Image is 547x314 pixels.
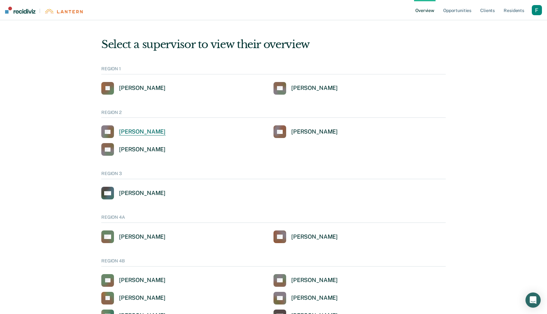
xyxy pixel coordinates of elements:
[273,82,338,95] a: [PERSON_NAME]
[101,292,166,305] a: [PERSON_NAME]
[44,9,83,14] img: Lantern
[101,110,446,118] div: REGION 2
[291,233,338,241] div: [PERSON_NAME]
[273,292,338,305] a: [PERSON_NAME]
[101,38,446,51] div: Select a supervisor to view their overview
[101,82,166,95] a: [PERSON_NAME]
[101,274,166,287] a: [PERSON_NAME]
[291,294,338,302] div: [PERSON_NAME]
[101,215,446,223] div: REGION 4A
[101,230,166,243] a: [PERSON_NAME]
[273,230,338,243] a: [PERSON_NAME]
[101,143,166,156] a: [PERSON_NAME]
[119,128,166,135] div: [PERSON_NAME]
[119,85,166,92] div: [PERSON_NAME]
[101,187,166,199] a: [PERSON_NAME]
[273,125,338,138] a: [PERSON_NAME]
[101,125,166,138] a: [PERSON_NAME]
[119,233,166,241] div: [PERSON_NAME]
[273,274,338,287] a: [PERSON_NAME]
[119,190,166,197] div: [PERSON_NAME]
[5,7,83,14] a: |
[119,277,166,284] div: [PERSON_NAME]
[119,146,166,153] div: [PERSON_NAME]
[101,171,446,179] div: REGION 3
[291,277,338,284] div: [PERSON_NAME]
[291,85,338,92] div: [PERSON_NAME]
[525,292,541,308] div: Open Intercom Messenger
[35,8,44,14] span: |
[5,7,35,14] img: Recidiviz
[291,128,338,135] div: [PERSON_NAME]
[101,66,446,74] div: REGION 1
[119,294,166,302] div: [PERSON_NAME]
[101,258,446,267] div: REGION 4B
